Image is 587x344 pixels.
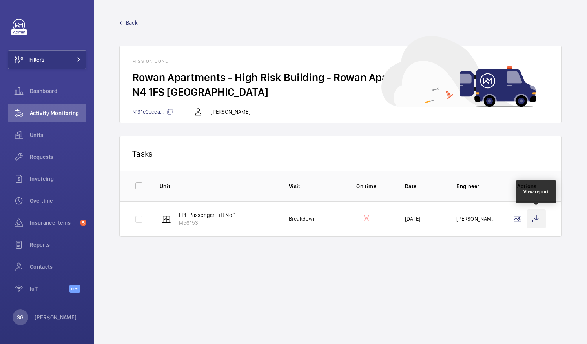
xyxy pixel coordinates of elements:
span: Reports [30,241,86,249]
p: M56153 [179,219,235,227]
p: Actions [508,182,546,190]
span: Units [30,131,86,139]
span: Insurance items [30,219,77,227]
span: Back [126,19,138,27]
span: Filters [29,56,44,64]
p: [PERSON_NAME] [456,215,496,223]
span: Activity Monitoring [30,109,86,117]
span: Beta [69,285,80,293]
p: Tasks [132,149,549,158]
span: Dashboard [30,87,86,95]
span: IoT [30,285,69,293]
span: Overtime [30,197,86,205]
img: car delivery [381,36,536,107]
h2: Rowan Apartments - High Risk Building - Rowan Apartments [132,70,549,85]
h1: Mission done [132,58,549,64]
p: Unit [160,182,276,190]
span: Contacts [30,263,86,271]
div: View report [523,188,549,195]
h2: N4 1FS [GEOGRAPHIC_DATA] [132,85,549,99]
p: [PERSON_NAME] [35,313,77,321]
p: EPL Passenger Lift No 1 [179,211,235,219]
button: Filters [8,50,86,69]
p: [DATE] [405,215,420,223]
p: On time [340,182,392,190]
span: Invoicing [30,175,86,183]
p: [PERSON_NAME] [211,108,250,116]
p: Engineer [456,182,496,190]
p: SG [17,313,24,321]
img: elevator.svg [162,214,171,224]
p: Breakdown [289,215,316,223]
p: Visit [289,182,328,190]
span: Requests [30,153,86,161]
span: 5 [80,220,86,226]
span: N°31e0ecea... [132,109,173,115]
p: Date [405,182,444,190]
